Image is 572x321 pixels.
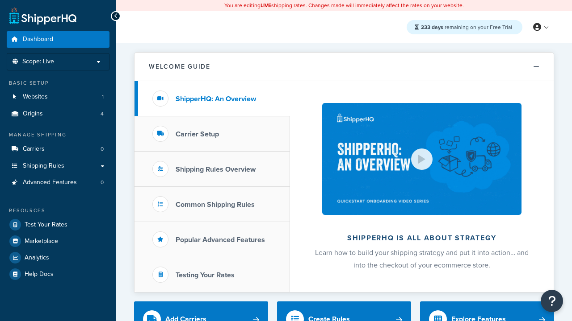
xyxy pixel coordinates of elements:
[7,174,109,191] a: Advanced Features0
[135,53,554,81] button: Welcome Guide
[176,130,219,138] h3: Carrier Setup
[25,254,49,262] span: Analytics
[7,266,109,282] a: Help Docs
[22,58,54,66] span: Scope: Live
[23,110,43,118] span: Origins
[7,106,109,122] a: Origins4
[23,162,64,170] span: Shipping Rules
[25,221,67,229] span: Test Your Rates
[7,89,109,105] li: Websites
[7,79,109,87] div: Basic Setup
[23,93,48,101] span: Websites
[314,234,530,242] h2: ShipperHQ is all about strategy
[7,141,109,157] a: Carriers0
[25,238,58,245] span: Marketplace
[7,250,109,266] a: Analytics
[7,174,109,191] li: Advanced Features
[7,141,109,157] li: Carriers
[315,247,529,270] span: Learn how to build your shipping strategy and put it into action… and into the checkout of your e...
[322,103,522,215] img: ShipperHQ is all about strategy
[7,217,109,233] a: Test Your Rates
[25,271,54,278] span: Help Docs
[7,158,109,174] a: Shipping Rules
[7,89,109,105] a: Websites1
[176,271,235,279] h3: Testing Your Rates
[421,23,443,31] strong: 233 days
[23,36,53,43] span: Dashboard
[101,145,104,153] span: 0
[7,207,109,214] div: Resources
[176,201,255,209] h3: Common Shipping Rules
[421,23,512,31] span: remaining on your Free Trial
[261,1,271,9] b: LIVE
[23,179,77,186] span: Advanced Features
[176,165,256,173] h3: Shipping Rules Overview
[176,236,265,244] h3: Popular Advanced Features
[7,233,109,249] a: Marketplace
[541,290,563,312] button: Open Resource Center
[7,131,109,139] div: Manage Shipping
[101,179,104,186] span: 0
[7,106,109,122] li: Origins
[7,31,109,48] a: Dashboard
[102,93,104,101] span: 1
[23,145,45,153] span: Carriers
[101,110,104,118] span: 4
[176,95,256,103] h3: ShipperHQ: An Overview
[149,63,210,70] h2: Welcome Guide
